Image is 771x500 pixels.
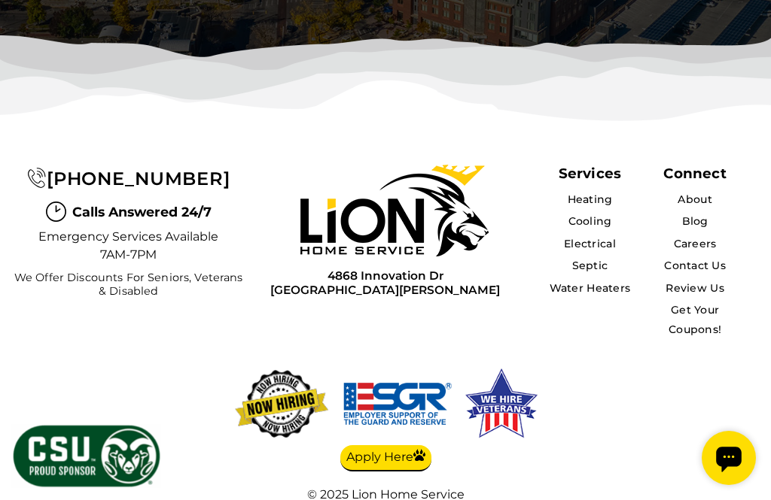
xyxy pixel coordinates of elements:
[564,237,616,250] a: Electrical
[664,259,726,272] a: Contact Us
[38,228,219,264] span: Emergency Services Available 7AM-7PM
[550,281,631,295] a: Water Heaters
[11,271,245,298] span: We Offer Discounts for Seniors, Veterans & Disabled
[340,445,431,472] a: Apply Here
[669,303,721,336] a: Get Your Coupons!
[11,423,162,489] img: CSU Sponsor Badge
[270,268,500,298] a: 4868 Innovation Dr[GEOGRAPHIC_DATA][PERSON_NAME]
[72,202,212,222] span: Calls Answered 24/7
[568,214,612,228] a: Cooling
[27,168,230,189] a: [PHONE_NUMBER]
[663,165,726,182] div: Connect
[559,165,621,182] span: Services
[568,192,613,206] a: Heating
[270,283,500,297] span: [GEOGRAPHIC_DATA][PERSON_NAME]
[270,268,500,283] span: 4868 Innovation Dr
[47,168,230,189] span: [PHONE_NUMBER]
[682,214,709,228] a: Blog
[341,366,454,441] img: We hire veterans
[231,366,332,441] img: now-hiring
[572,259,608,272] a: Septic
[463,366,540,441] img: We hire veterans
[678,192,712,206] a: About
[666,281,724,295] a: Review Us
[674,237,717,250] a: Careers
[6,6,60,60] div: Open chat widget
